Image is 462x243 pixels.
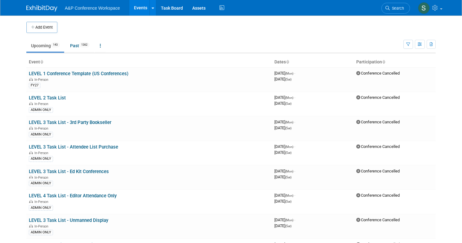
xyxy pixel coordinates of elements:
[356,120,400,124] span: Conference Cancelled
[294,71,295,76] span: -
[294,169,295,173] span: -
[285,121,293,124] span: (Mon)
[29,78,33,81] img: In-Person Event
[29,107,53,113] div: ADMIN ONLY
[286,59,289,64] a: Sort by Start Date
[294,120,295,124] span: -
[29,181,53,186] div: ADMIN ONLY
[29,120,111,125] a: LEVEL 3 Task List - 3rd Party Bookseller
[274,95,295,100] span: [DATE]
[285,78,291,81] span: (Sat)
[274,199,291,204] span: [DATE]
[274,150,291,155] span: [DATE]
[382,59,385,64] a: Sort by Participation Type
[34,126,50,131] span: In-Person
[356,193,400,198] span: Conference Cancelled
[29,156,53,162] div: ADMIN ONLY
[274,144,295,149] span: [DATE]
[294,144,295,149] span: -
[294,193,295,198] span: -
[34,200,50,204] span: In-Person
[285,218,293,222] span: (Mon)
[274,101,291,106] span: [DATE]
[29,218,108,223] a: LEVEL 3 Task List - Unmanned Display
[356,169,400,173] span: Conference Cancelled
[274,77,291,81] span: [DATE]
[285,102,291,105] span: (Sat)
[285,200,291,203] span: (Sat)
[40,59,43,64] a: Sort by Event Name
[274,223,291,228] span: [DATE]
[390,6,404,11] span: Search
[274,126,291,130] span: [DATE]
[29,230,53,235] div: ADMIN ONLY
[354,57,436,67] th: Participation
[285,224,291,228] span: (Sat)
[356,144,400,149] span: Conference Cancelled
[29,144,118,150] a: LEVEL 3 Task List - Attendee List Purchase
[285,176,291,179] span: (Sat)
[274,71,295,76] span: [DATE]
[34,176,50,180] span: In-Person
[65,40,94,52] a: Past1362
[285,126,291,130] span: (Sat)
[285,96,293,99] span: (Mon)
[285,170,293,173] span: (Mon)
[274,193,295,198] span: [DATE]
[34,224,50,228] span: In-Person
[26,40,64,52] a: Upcoming143
[29,151,33,154] img: In-Person Event
[29,132,53,137] div: ADMIN ONLY
[356,95,400,100] span: Conference Cancelled
[274,169,295,173] span: [DATE]
[285,72,293,75] span: (Mon)
[51,43,60,47] span: 143
[34,151,50,155] span: In-Person
[29,193,117,199] a: LEVEL 4 Task List - Editor Attendance Only
[294,218,295,222] span: -
[294,95,295,100] span: -
[29,102,33,105] img: In-Person Event
[34,102,50,106] span: In-Person
[29,83,40,88] div: FY27
[26,22,57,33] button: Add Event
[356,71,400,76] span: Conference Cancelled
[272,57,354,67] th: Dates
[381,3,410,14] a: Search
[29,71,128,76] a: LEVEL 1 Conference Template (US Conferences)
[26,57,272,67] th: Event
[29,224,33,227] img: In-Person Event
[285,145,293,149] span: (Mon)
[29,169,109,174] a: LEVEL 3 Task List - Ed Kit Conferences
[29,126,33,130] img: In-Person Event
[65,6,120,11] span: A&P Conference Workspace
[285,194,293,197] span: (Mon)
[274,175,291,179] span: [DATE]
[29,200,33,203] img: In-Person Event
[29,176,33,179] img: In-Person Event
[26,5,57,11] img: ExhibitDay
[34,78,50,82] span: In-Person
[274,218,295,222] span: [DATE]
[79,43,89,47] span: 1362
[285,151,291,154] span: (Sat)
[418,2,430,14] img: Sophia Hettler
[29,95,66,101] a: LEVEL 2 Task List
[356,218,400,222] span: Conference Cancelled
[29,205,53,211] div: ADMIN ONLY
[274,120,295,124] span: [DATE]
